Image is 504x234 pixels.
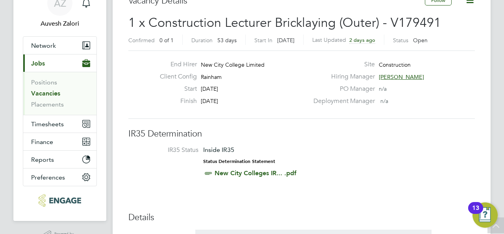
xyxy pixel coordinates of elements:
label: Hiring Manager [309,73,375,81]
label: Last Updated [312,36,346,43]
button: Preferences [23,168,96,186]
span: Jobs [31,60,45,67]
div: Jobs [23,72,96,115]
span: n/a [380,97,388,105]
button: Timesheets [23,115,96,133]
label: Start In [254,37,272,44]
span: 2 days ago [349,37,375,43]
span: Preferences [31,174,65,181]
span: 1 x Construction Lecturer Bricklaying (Outer) - V179491 [128,15,441,30]
span: Construction [379,61,411,68]
span: Inside IR35 [203,146,234,154]
button: Open Resource Center, 13 new notifications [472,202,498,228]
span: Auvesh Zalori [23,19,97,28]
span: 0 of 1 [159,37,174,44]
label: Duration [191,37,213,44]
label: Client Config [154,73,197,81]
button: Finance [23,133,96,150]
h3: IR35 Determination [128,128,475,140]
span: Network [31,42,56,49]
span: Rainham [201,73,222,80]
span: Timesheets [31,120,64,128]
span: [DATE] [201,97,218,105]
label: Status [393,37,408,44]
label: PO Manager [309,85,375,93]
h3: Details [128,212,475,223]
a: Go to home page [23,194,97,207]
a: Vacancies [31,90,60,97]
button: Jobs [23,54,96,72]
label: End Hirer [154,60,197,69]
label: Start [154,85,197,93]
a: New City Colleges IR... .pdf [215,169,296,177]
label: IR35 Status [136,146,198,154]
span: Open [413,37,428,44]
span: [DATE] [277,37,295,44]
span: n/a [379,85,387,92]
label: Deployment Manager [309,97,375,105]
span: 53 days [217,37,237,44]
img: morganhunt-logo-retina.png [39,194,81,207]
a: Placements [31,101,64,108]
span: [DATE] [201,85,218,92]
span: Finance [31,138,53,146]
div: 13 [472,208,479,218]
button: Network [23,37,96,54]
span: Reports [31,156,54,163]
span: New City College Limited [201,61,265,68]
a: Positions [31,79,57,86]
label: Confirmed [128,37,155,44]
button: Reports [23,151,96,168]
label: Site [309,60,375,69]
strong: Status Determination Statement [203,159,275,164]
span: [PERSON_NAME] [379,73,424,80]
label: Finish [154,97,197,105]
